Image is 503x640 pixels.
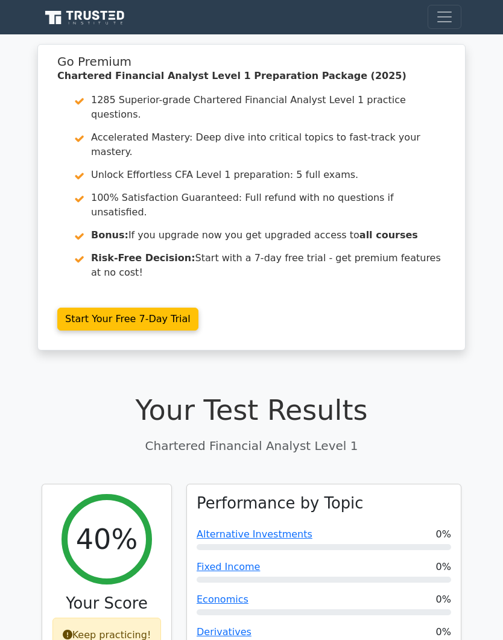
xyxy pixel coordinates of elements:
h3: Performance by Topic [197,494,363,513]
a: Economics [197,594,248,605]
button: Toggle navigation [428,5,461,29]
a: Derivatives [197,626,251,638]
span: 0% [436,625,451,639]
h2: 40% [76,523,138,556]
h1: Your Test Results [42,394,461,427]
p: Chartered Financial Analyst Level 1 [42,437,461,455]
a: Alternative Investments [197,528,312,540]
span: 0% [436,592,451,607]
a: Start Your Free 7-Day Trial [57,308,198,331]
span: 0% [436,527,451,542]
span: 0% [436,560,451,574]
h3: Your Score [52,594,162,613]
a: Fixed Income [197,561,260,572]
